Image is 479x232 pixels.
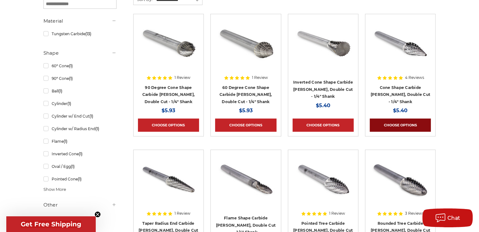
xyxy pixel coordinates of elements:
span: (1) [89,114,93,119]
a: 60° Cone [43,60,117,71]
a: SM-4 pointed cone shape carbide burr 1/4" shank [370,19,431,99]
img: Taper with radius end carbide bur 1/4" shank [138,154,199,205]
a: 90 Degree Cone Shape Carbide [PERSON_NAME], Double Cut - 1/4" Shank [142,85,195,104]
h5: Shape [43,49,117,57]
img: SM-4 pointed cone shape carbide burr 1/4" shank [370,19,431,69]
a: SK-3 90 degree cone shape carbide burr 1/4" shank [138,19,199,99]
img: Flame shape carbide bur 1/4" shank [215,154,276,205]
span: (1) [69,64,72,68]
img: SN-3 inverted cone shape carbide burr 1/4" shank [293,19,354,69]
a: Choose Options [293,119,354,132]
span: $5.40 [316,102,330,108]
span: (1) [78,152,82,156]
span: (1) [63,139,67,144]
h5: Other [43,201,117,209]
a: Cylinder w/ Radius End [43,123,117,134]
img: SJ-3 60 degree cone shape carbide burr 1/4" shank [215,19,276,69]
span: (13) [85,31,91,36]
span: (1) [67,101,71,106]
img: SK-3 90 degree cone shape carbide burr 1/4" shank [138,19,199,69]
img: SG-3 pointed tree shape carbide burr 1/4" shank [293,154,354,205]
button: Chat [422,208,473,227]
a: Choose Options [370,119,431,132]
button: Close teaser [94,211,101,218]
a: Inverted Cone [43,148,117,159]
span: (1) [77,177,81,181]
span: (1) [71,164,74,169]
a: 90° Cone [43,73,117,84]
span: (1) [95,126,99,131]
a: Pointed Cone [43,174,117,185]
span: $5.93 [162,108,175,113]
a: Choose Options [215,119,276,132]
img: rounded tree shape carbide bur 1/4" shank [370,154,431,205]
a: Oval / Egg [43,161,117,172]
a: 60 Degree Cone Shape Carbide [PERSON_NAME], Double Cut - 1/4" Shank [220,85,272,104]
span: (1) [69,76,72,81]
a: Flame [43,136,117,147]
a: SN-3 inverted cone shape carbide burr 1/4" shank [293,19,354,99]
div: Get Free ShippingClose teaser [6,216,96,232]
h5: Material [43,17,117,25]
span: Get Free Shipping [21,220,81,228]
a: Ball [43,86,117,97]
span: (1) [58,89,62,93]
span: $5.93 [239,108,253,113]
a: Cylinder w/ End Cut [43,111,117,122]
span: Show More [43,186,66,193]
span: $5.40 [393,108,408,113]
a: Tungsten Carbide [43,28,117,39]
a: Cone Shape Carbide [PERSON_NAME], Double Cut - 1/4" Shank [371,85,430,104]
a: Choose Options [138,119,199,132]
a: Cylinder [43,98,117,109]
a: SJ-3 60 degree cone shape carbide burr 1/4" shank [215,19,276,99]
span: Chat [448,215,460,221]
